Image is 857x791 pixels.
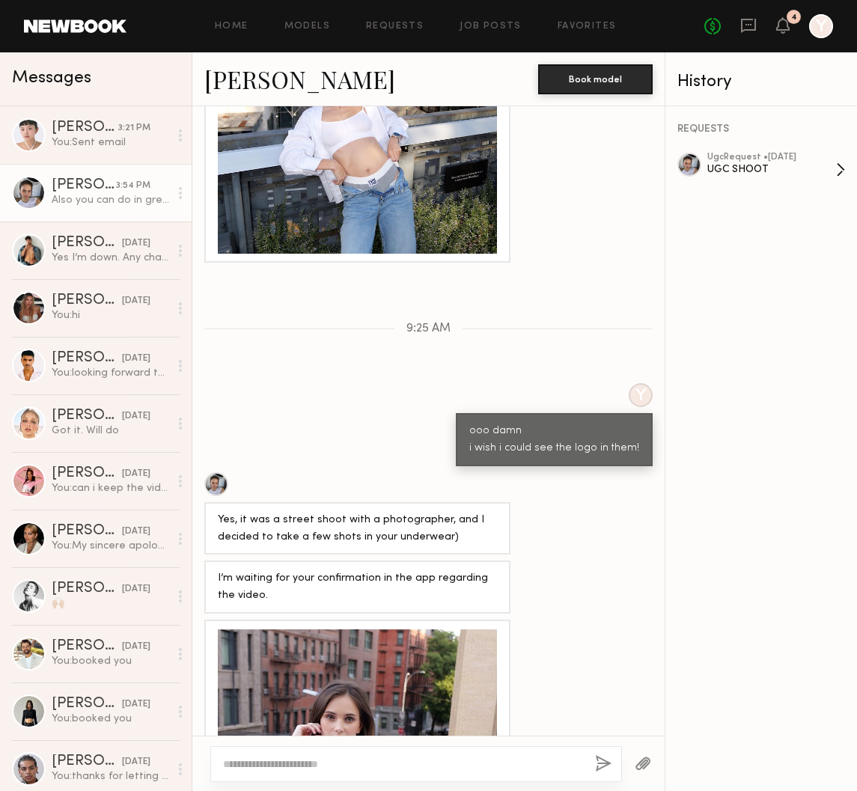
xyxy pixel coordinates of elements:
[218,512,497,546] div: Yes, it was a street shoot with a photographer, and I decided to take a few shots in your underwear)
[218,570,497,605] div: I’m waiting for your confirmation in the app regarding the video.
[122,525,150,539] div: [DATE]
[52,135,169,150] div: You: Sent email
[52,581,122,596] div: [PERSON_NAME]
[52,481,169,495] div: You: can i keep the video on my iinstagram feed though ?
[122,582,150,596] div: [DATE]
[469,423,639,457] div: ooo damn i wish i could see the logo in them!
[52,366,169,380] div: You: looking forward to see what you creates
[791,13,797,22] div: 4
[809,14,833,38] a: Y
[116,179,150,193] div: 3:54 PM
[52,424,169,438] div: Got it. Will do
[122,755,150,769] div: [DATE]
[52,178,116,193] div: [PERSON_NAME]
[460,22,522,31] a: Job Posts
[52,308,169,323] div: You: hi
[122,352,150,366] div: [DATE]
[538,72,653,85] a: Book model
[52,539,169,553] div: You: My sincere apologies for my outrageously late response! Would you still like to work together?
[52,639,122,654] div: [PERSON_NAME]
[52,596,169,611] div: 🙌🏼
[12,70,91,87] span: Messages
[52,351,122,366] div: [PERSON_NAME]
[538,64,653,94] button: Book model
[122,294,150,308] div: [DATE]
[52,769,169,784] div: You: thanks for letting me know
[52,293,122,308] div: [PERSON_NAME]
[677,73,845,91] div: History
[52,193,169,207] div: Also you can do in grey color
[366,22,424,31] a: Requests
[52,251,169,265] div: Yes I’m down. Any chance the pay could be $250? That’s my rate for UCG/modeling products
[707,153,845,187] a: ugcRequest •[DATE]UGC SHOOT
[707,162,836,177] div: UGC SHOOT
[122,409,150,424] div: [DATE]
[122,236,150,251] div: [DATE]
[122,467,150,481] div: [DATE]
[677,124,845,135] div: REQUESTS
[52,120,118,135] div: [PERSON_NAME]
[215,22,248,31] a: Home
[52,236,122,251] div: [PERSON_NAME]
[284,22,330,31] a: Models
[118,121,150,135] div: 3:21 PM
[122,640,150,654] div: [DATE]
[52,712,169,726] div: You: booked you
[707,153,836,162] div: ugc Request • [DATE]
[52,697,122,712] div: [PERSON_NAME]
[204,63,395,95] a: [PERSON_NAME]
[122,697,150,712] div: [DATE]
[52,524,122,539] div: [PERSON_NAME]
[406,323,451,335] span: 9:25 AM
[52,466,122,481] div: [PERSON_NAME]
[558,22,617,31] a: Favorites
[52,409,122,424] div: [PERSON_NAME]
[52,754,122,769] div: [PERSON_NAME]
[52,654,169,668] div: You: booked you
